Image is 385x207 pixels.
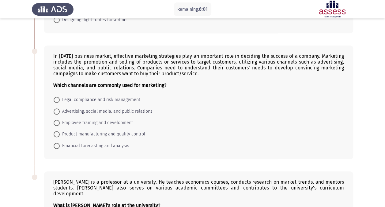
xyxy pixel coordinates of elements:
[60,16,129,24] span: Designing flight routes for airlines
[60,96,140,103] span: Legal compliance and risk management
[60,108,153,115] span: Advertising, social media, and public relations
[199,6,208,12] span: 6:01
[53,82,166,88] b: Which channels are commonly used for marketing?
[60,119,133,127] span: Employee training and development
[32,1,74,18] img: Assess Talent Management logo
[177,6,208,13] p: Remaining:
[60,131,145,138] span: Product manufacturing and quality control
[60,142,129,150] span: Financial forecasting and analysis
[53,53,344,88] div: In [DATE] business market, effective marketing strategies play an important role in deciding the ...
[311,1,353,18] img: Assessment logo of ASSESS English Language Assessment (3 Module) (Ba - IB)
